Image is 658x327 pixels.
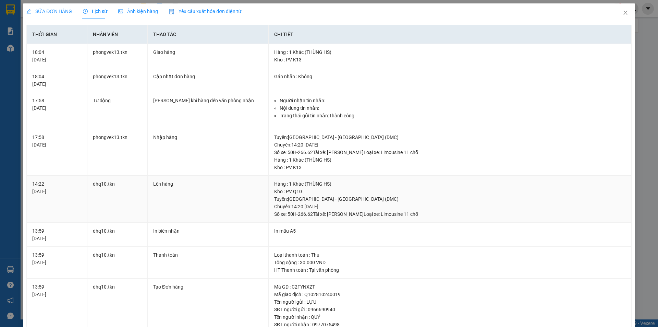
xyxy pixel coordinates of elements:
div: 13:59 [DATE] [32,283,81,298]
div: 18:04 [DATE] [32,48,81,63]
td: dhq10.tkn [87,176,148,223]
td: phongvek13.tkn [87,68,148,93]
td: Tự động [87,92,148,129]
div: Loại thanh toán : Thu [274,251,626,259]
button: Close [616,3,635,23]
li: Trạng thái gửi tin nhắn: Thành công [280,112,626,119]
div: 17:58 [DATE] [32,133,81,149]
th: Chi tiết [269,25,632,44]
div: 17:58 [DATE] [32,97,81,112]
div: In biên nhận [153,227,263,235]
span: close [623,10,628,15]
div: Tên người nhận : QUÝ [274,313,626,321]
div: Hàng : 1 Khác (THÙNG HS) [274,48,626,56]
div: Tổng cộng : 30.000 VND [274,259,626,266]
span: Ảnh kiện hàng [118,9,158,14]
div: Kho : PV K13 [274,56,626,63]
div: Gán nhãn : Không [274,73,626,80]
div: 14:22 [DATE] [32,180,81,195]
div: Lên hàng [153,180,263,188]
div: Kho : PV Q10 [274,188,626,195]
div: SĐT người gửi : 0966690940 [274,306,626,313]
div: [PERSON_NAME] khi hàng đến văn phòng nhận [153,97,263,104]
td: dhq10.tkn [87,247,148,279]
span: SỬA ĐƠN HÀNG [26,9,72,14]
th: Nhân viên [87,25,148,44]
div: Tuyến : [GEOGRAPHIC_DATA] - [GEOGRAPHIC_DATA] (DMC) Chuyến: 14:20 [DATE] Số xe: 50H-266.62 Tài xế... [274,195,626,218]
span: edit [26,9,31,14]
td: phongvek13.tkn [87,44,148,68]
div: Nhập hàng [153,133,263,141]
div: 13:59 [DATE] [32,251,81,266]
th: Thời gian [27,25,87,44]
div: Kho : PV K13 [274,164,626,171]
div: Tạo Đơn hàng [153,283,263,291]
li: Người nhận tin nhắn: [280,97,626,104]
div: Tên người gửi : LỰU [274,298,626,306]
td: dhq10.tkn [87,223,148,247]
div: Mã giao dịch : Q102810240019 [274,291,626,298]
div: Hàng : 1 Khác (THÙNG HS) [274,156,626,164]
div: Cập nhật đơn hàng [153,73,263,80]
span: Lịch sử [83,9,107,14]
td: phongvek13.tkn [87,129,148,176]
th: Thao tác [148,25,269,44]
div: Mã GD : C2FYNXZT [274,283,626,291]
div: 13:59 [DATE] [32,227,81,242]
span: Yêu cầu xuất hóa đơn điện tử [169,9,241,14]
img: icon [169,9,174,14]
div: Thanh toán [153,251,263,259]
div: HT Thanh toán : Tại văn phòng [274,266,626,274]
div: Giao hàng [153,48,263,56]
div: Tuyến : [GEOGRAPHIC_DATA] - [GEOGRAPHIC_DATA] (DMC) Chuyến: 14:20 [DATE] Số xe: 50H-266.62 Tài xế... [274,133,626,156]
div: In mẫu A5 [274,227,626,235]
div: 18:04 [DATE] [32,73,81,88]
span: picture [118,9,123,14]
span: clock-circle [83,9,88,14]
li: Nội dung tin nhắn: [280,104,626,112]
div: Hàng : 1 Khác (THÙNG HS) [274,180,626,188]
